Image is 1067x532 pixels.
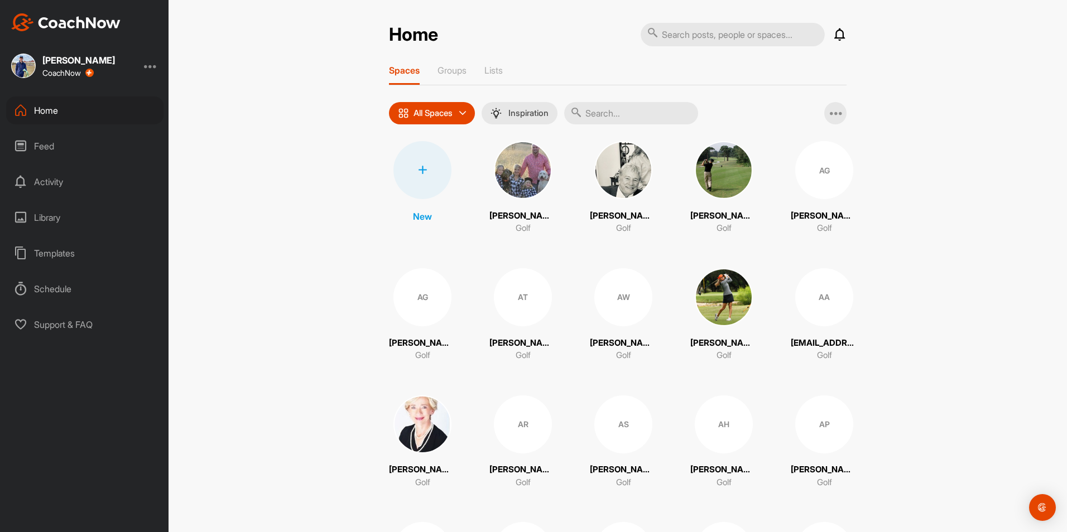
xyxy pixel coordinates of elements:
[6,168,164,196] div: Activity
[516,222,531,235] p: Golf
[795,141,853,199] div: AG
[641,23,825,46] input: Search posts, people or spaces...
[494,268,552,326] div: AT
[413,210,432,223] p: New
[393,395,451,453] img: square_4fd4e4572bd30849138e6fb865393eac.jpg
[594,141,652,199] img: square_6e2fc61d0e79953086680d737056c40e.jpg
[817,222,832,235] p: Golf
[6,239,164,267] div: Templates
[590,395,657,489] a: AS[PERSON_NAME]Golf
[717,222,732,235] p: Golf
[6,275,164,303] div: Schedule
[489,210,556,223] p: [PERSON_NAME]
[508,109,549,118] p: Inspiration
[6,96,164,124] div: Home
[1029,494,1056,521] div: Open Intercom Messenger
[616,476,631,489] p: Golf
[393,268,451,326] div: AG
[616,349,631,362] p: Golf
[438,65,467,76] p: Groups
[590,141,657,235] a: [PERSON_NAME]Golf
[717,476,732,489] p: Golf
[516,476,531,489] p: Golf
[42,69,94,78] div: CoachNow
[11,54,36,78] img: square_8898714ae364966e4f3eca08e6afe3c4.jpg
[398,108,409,119] img: icon
[690,463,757,476] p: [PERSON_NAME]
[389,337,456,350] p: [PERSON_NAME]
[489,463,556,476] p: [PERSON_NAME]
[389,24,438,46] h2: Home
[791,141,858,235] a: AG[PERSON_NAME]Golf
[389,463,456,476] p: [PERSON_NAME]
[594,268,652,326] div: AW
[389,268,456,362] a: AG[PERSON_NAME]Golf
[695,395,753,453] div: AH
[415,349,430,362] p: Golf
[791,268,858,362] a: AA[EMAIL_ADDRESS][DOMAIN_NAME]Golf
[695,141,753,199] img: square_14fa24b922bee0bcbd40bcf0eed4bcc5.jpg
[590,268,657,362] a: AW[PERSON_NAME]Golf
[717,349,732,362] p: Golf
[414,109,453,118] p: All Spaces
[791,395,858,489] a: AP[PERSON_NAME]Golf
[494,395,552,453] div: AR
[516,349,531,362] p: Golf
[489,337,556,350] p: [PERSON_NAME]
[695,268,753,326] img: square_c186cce711b9af6c49187527c6532cf8.jpg
[817,349,832,362] p: Golf
[791,337,858,350] p: [EMAIL_ADDRESS][DOMAIN_NAME]
[11,13,121,31] img: CoachNow
[389,395,456,489] a: [PERSON_NAME]Golf
[690,395,757,489] a: AH[PERSON_NAME]Golf
[489,268,556,362] a: AT[PERSON_NAME]Golf
[489,141,556,235] a: [PERSON_NAME]Golf
[42,56,115,65] div: [PERSON_NAME]
[564,102,698,124] input: Search...
[791,210,858,223] p: [PERSON_NAME]
[6,311,164,338] div: Support & FAQ
[389,65,420,76] p: Spaces
[690,268,757,362] a: [PERSON_NAME]Golf
[690,337,757,350] p: [PERSON_NAME]
[590,463,657,476] p: [PERSON_NAME]
[795,395,853,453] div: AP
[484,65,503,76] p: Lists
[489,395,556,489] a: AR[PERSON_NAME]Golf
[690,210,757,223] p: [PERSON_NAME]
[494,141,552,199] img: square_3af3bfe302e103cc1fea662e13f0d2f0.jpg
[817,476,832,489] p: Golf
[590,210,657,223] p: [PERSON_NAME]
[590,337,657,350] p: [PERSON_NAME]
[594,395,652,453] div: AS
[6,132,164,160] div: Feed
[690,141,757,235] a: [PERSON_NAME]Golf
[491,108,502,119] img: menuIcon
[616,222,631,235] p: Golf
[415,476,430,489] p: Golf
[791,463,858,476] p: [PERSON_NAME]
[795,268,853,326] div: AA
[6,204,164,231] div: Library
